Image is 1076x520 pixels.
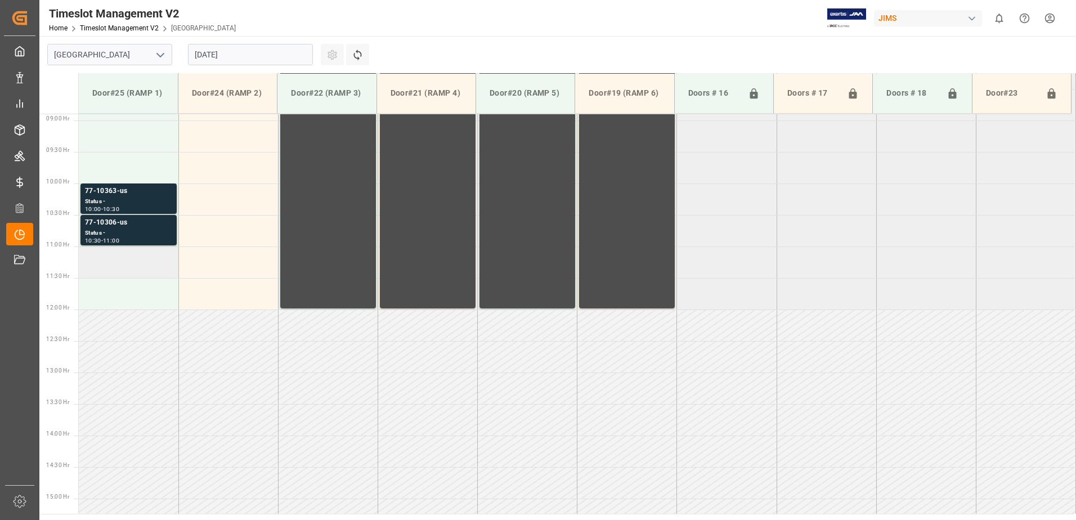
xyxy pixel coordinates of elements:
div: 10:00 [85,207,101,212]
input: Type to search/select [47,44,172,65]
span: 13:30 Hr [46,399,69,405]
div: Doors # 17 [783,83,842,104]
span: 09:30 Hr [46,147,69,153]
span: 14:30 Hr [46,462,69,468]
div: 10:30 [103,207,119,212]
input: DD.MM.YYYY [188,44,313,65]
button: Help Center [1012,6,1037,31]
div: Door#20 (RAMP 5) [485,83,566,104]
span: 10:00 Hr [46,178,69,185]
div: Status - [85,228,172,238]
div: Door#19 (RAMP 6) [584,83,665,104]
div: Status - [85,197,172,207]
span: 13:00 Hr [46,367,69,374]
div: Door#23 [981,83,1041,104]
div: 11:00 [103,238,119,243]
div: Door#21 (RAMP 4) [386,83,467,104]
div: 10:30 [85,238,101,243]
div: 77-10363-us [85,186,172,197]
span: 15:00 Hr [46,494,69,500]
span: 11:00 Hr [46,241,69,248]
button: open menu [151,46,168,64]
div: - [101,207,103,212]
button: JIMS [874,7,987,29]
a: Home [49,24,68,32]
a: Timeslot Management V2 [80,24,159,32]
div: 77-10306-us [85,217,172,228]
span: 09:00 Hr [46,115,69,122]
span: 12:00 Hr [46,304,69,311]
div: Timeslot Management V2 [49,5,236,22]
div: - [101,238,103,243]
button: show 0 new notifications [987,6,1012,31]
span: 11:30 Hr [46,273,69,279]
div: Doors # 18 [882,83,941,104]
span: 12:30 Hr [46,336,69,342]
span: 10:30 Hr [46,210,69,216]
div: Door#24 (RAMP 2) [187,83,268,104]
div: Door#25 (RAMP 1) [88,83,169,104]
div: JIMS [874,10,982,26]
div: Door#22 (RAMP 3) [286,83,367,104]
div: Doors # 16 [684,83,743,104]
img: Exertis%20JAM%20-%20Email%20Logo.jpg_1722504956.jpg [827,8,866,28]
span: 14:00 Hr [46,431,69,437]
